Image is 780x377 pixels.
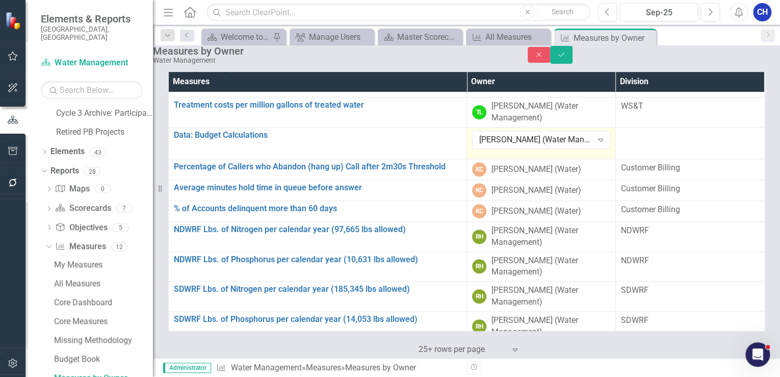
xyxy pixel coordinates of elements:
div: [PERSON_NAME] (Water Management) [491,255,610,279]
div: TL [472,105,486,119]
a: Average minutes hold time in queue before answer [174,183,461,192]
iframe: Intercom live chat [745,342,770,367]
a: Treatment costs per million gallons of treated water [174,100,461,110]
span: Customer Billing [621,205,680,214]
a: Measures [55,241,106,253]
span: Administrator [163,363,211,373]
span: WS&T [621,101,643,111]
div: Measures by Owner [345,363,415,372]
a: Reports [50,165,79,177]
div: [PERSON_NAME] (Water) [491,206,581,217]
a: Budget Book [51,350,153,367]
img: ClearPoint Strategy [5,12,23,30]
a: Maps [55,183,89,195]
div: My Measures [54,260,153,269]
div: [PERSON_NAME] (Water) [491,164,581,175]
div: RH [472,289,486,304]
button: Search [537,5,588,19]
div: Water Management [153,57,507,64]
div: 43 [90,147,106,156]
div: Core Dashboard [54,298,153,307]
a: Water Management [41,57,143,69]
a: Retired PB Projects [56,127,153,138]
span: Search [552,8,574,16]
span: SDWRF [621,315,648,325]
a: Master Scorecard [380,31,459,43]
div: Welcome to the FY [DATE]-[DATE] Strategic Plan Landing Page! [221,31,270,43]
div: 0 [95,185,111,193]
div: Master Scorecard [397,31,459,43]
div: 7 [116,204,133,213]
div: Missing Methodology [54,336,153,345]
a: All Measures [51,275,153,291]
a: Percentage of Callers who Abandon (hang up) Call after 2m30s Threshold [174,162,461,171]
a: Missing Methodology [51,332,153,348]
a: Objectives [55,222,107,234]
a: My Measures [51,256,153,272]
div: Sep-25 [623,7,694,19]
a: NDWRF Lbs. of Nitrogen per calendar year (97,665 lbs allowed) [174,225,461,234]
div: KC [472,183,486,197]
a: NDWRF Lbs. of Phosphorus per calendar year (10,631 lbs allowed) [174,255,461,264]
button: CH [753,3,771,21]
span: NDWRF [621,225,649,235]
div: Measures by Owner [574,32,654,44]
a: Water Management [230,363,301,372]
div: » » [216,362,459,374]
div: Core Measures [54,317,153,326]
a: Elements [50,146,85,158]
a: Core Dashboard [51,294,153,310]
div: KC [472,204,486,218]
a: SDWRF Lbs. of Phosphorus per calendar year (14,053 lbs allowed) [174,315,461,324]
a: All Measures [469,31,548,43]
div: [PERSON_NAME] (Water) [491,185,581,196]
span: Elements & Reports [41,13,143,25]
div: All Measures [485,31,548,43]
a: Cycle 3 Archive: Participatory Budgeting Scoring [56,108,153,119]
a: Measures [305,363,341,372]
span: SDWRF [621,285,648,295]
div: [PERSON_NAME] (Water Management) [479,134,592,146]
div: Measures by Owner [153,45,507,57]
span: Customer Billing [621,184,680,193]
div: [PERSON_NAME] (Water Management) [491,100,610,124]
a: Manage Users [292,31,371,43]
div: RH [472,319,486,334]
input: Search ClearPoint... [206,4,590,21]
span: Customer Billing [621,163,680,172]
small: [GEOGRAPHIC_DATA], [GEOGRAPHIC_DATA] [41,25,143,42]
div: Budget Book [54,355,153,364]
a: Welcome to the FY [DATE]-[DATE] Strategic Plan Landing Page! [204,31,270,43]
div: 28 [84,167,100,175]
div: 12 [111,242,127,251]
div: KC [472,162,486,177]
a: Scorecards [55,203,111,214]
div: 5 [113,223,129,232]
div: [PERSON_NAME] (Water Management) [491,285,610,308]
a: Data: Budget Calculations [174,131,461,140]
a: SDWRF Lbs. of Nitrogen per calendar year (185,345 lbs allowed) [174,285,461,294]
div: RH [472,259,486,273]
div: [PERSON_NAME] (Water Management) [491,315,610,338]
div: RH [472,230,486,244]
a: % of Accounts delinquent more than 60 days [174,204,461,213]
a: Core Measures [51,313,153,329]
span: NDWRF [621,256,649,265]
div: [PERSON_NAME] (Water Management) [491,225,610,248]
div: All Measures [54,279,153,288]
div: Manage Users [309,31,371,43]
input: Search Below... [41,81,143,99]
button: Sep-25 [620,3,698,21]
